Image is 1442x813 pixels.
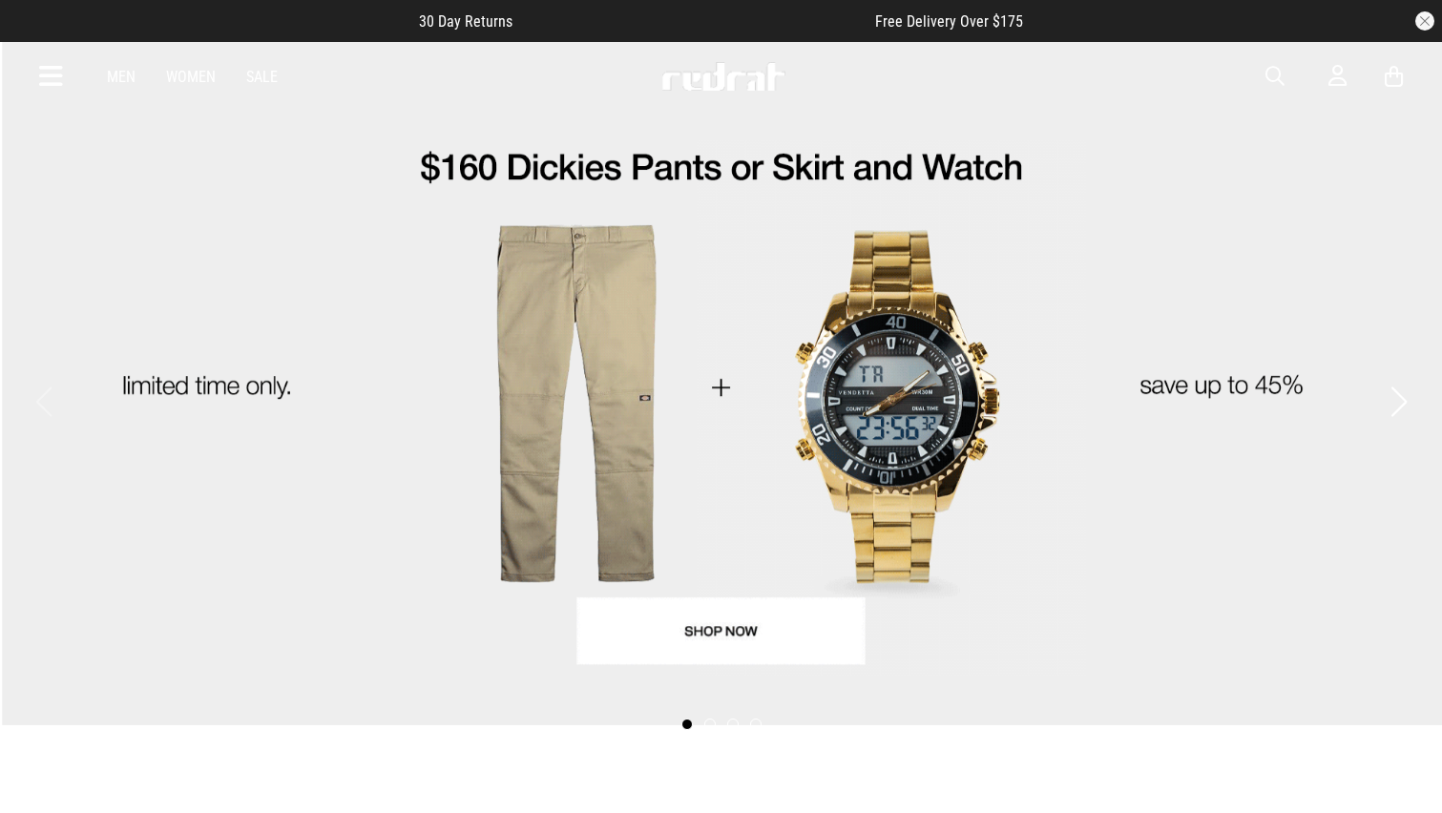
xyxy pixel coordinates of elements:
span: Free Delivery Over $175 [875,12,1023,31]
a: Sale [246,68,278,86]
button: Next slide [1386,381,1411,423]
iframe: Customer reviews powered by Trustpilot [551,11,837,31]
span: 30 Day Returns [419,12,512,31]
button: Previous slide [31,381,56,423]
img: Redrat logo [660,62,786,91]
a: Women [166,68,216,86]
a: Men [107,68,136,86]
